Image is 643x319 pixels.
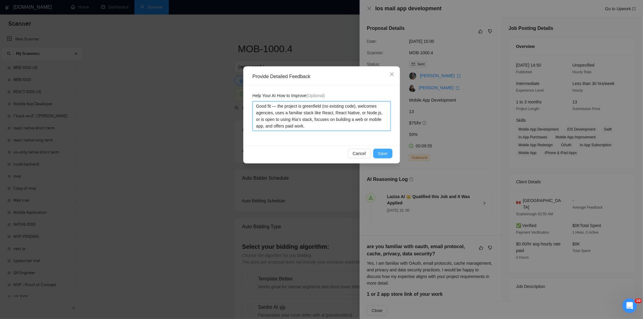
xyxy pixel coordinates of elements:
span: (Optional) [307,93,325,98]
div: Provide Detailed Feedback [253,73,395,80]
button: Save [373,149,392,158]
button: Close [384,66,400,83]
span: Cancel [353,150,366,157]
iframe: Intercom live chat [623,298,637,313]
button: Cancel [348,149,371,158]
span: close [389,72,394,77]
span: Help Your AI How to Improve [253,92,325,99]
span: Save [378,150,388,157]
span: 10 [635,298,642,303]
textarea: Good fit — the project is greenfield (no existing code), welcomes agencies, uses a familiar stack... [253,101,391,131]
